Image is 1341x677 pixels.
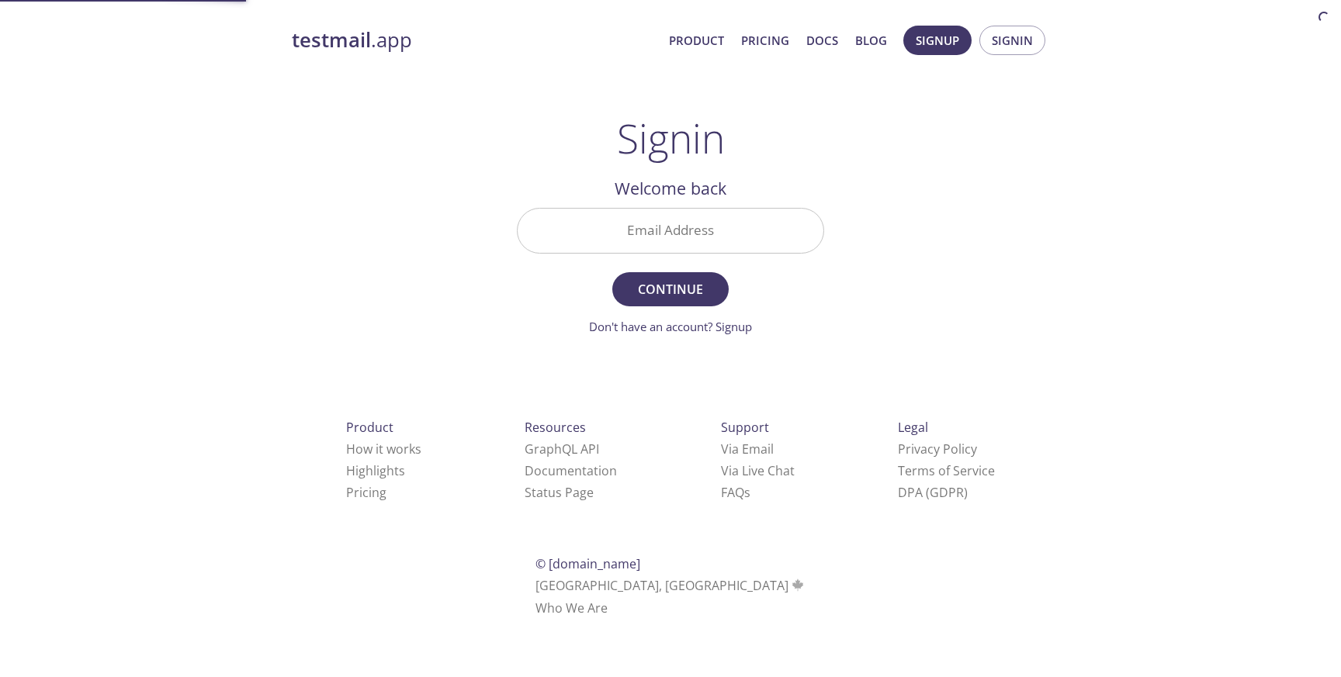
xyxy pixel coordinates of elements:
a: Highlights [346,462,405,479]
a: Via Live Chat [721,462,795,479]
a: DPA (GDPR) [898,484,968,501]
span: s [744,484,750,501]
a: Product [669,30,724,50]
a: Blog [855,30,887,50]
span: [GEOGRAPHIC_DATA], [GEOGRAPHIC_DATA] [535,577,806,594]
span: Product [346,419,393,436]
a: Status Page [525,484,594,501]
button: Signup [903,26,972,55]
a: Terms of Service [898,462,995,479]
a: Documentation [525,462,617,479]
span: Signin [992,30,1033,50]
span: © [DOMAIN_NAME] [535,555,640,572]
h1: Signin [617,115,725,161]
strong: testmail [292,26,371,54]
a: Pricing [741,30,789,50]
a: Docs [806,30,838,50]
span: Support [721,419,769,436]
h2: Welcome back [517,175,824,202]
a: Via Email [721,440,774,458]
span: Continue [629,278,712,300]
a: Pricing [346,484,386,501]
a: FAQ [721,484,750,501]
span: Resources [525,419,586,436]
span: Signup [916,30,959,50]
a: Don't have an account? Signup [589,319,752,334]
a: Privacy Policy [898,440,977,458]
a: GraphQL API [525,440,599,458]
span: Legal [898,419,928,436]
a: Who We Are [535,599,608,617]
button: Signin [979,26,1045,55]
button: Continue [612,272,729,306]
a: testmail.app [292,27,657,54]
a: How it works [346,440,421,458]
